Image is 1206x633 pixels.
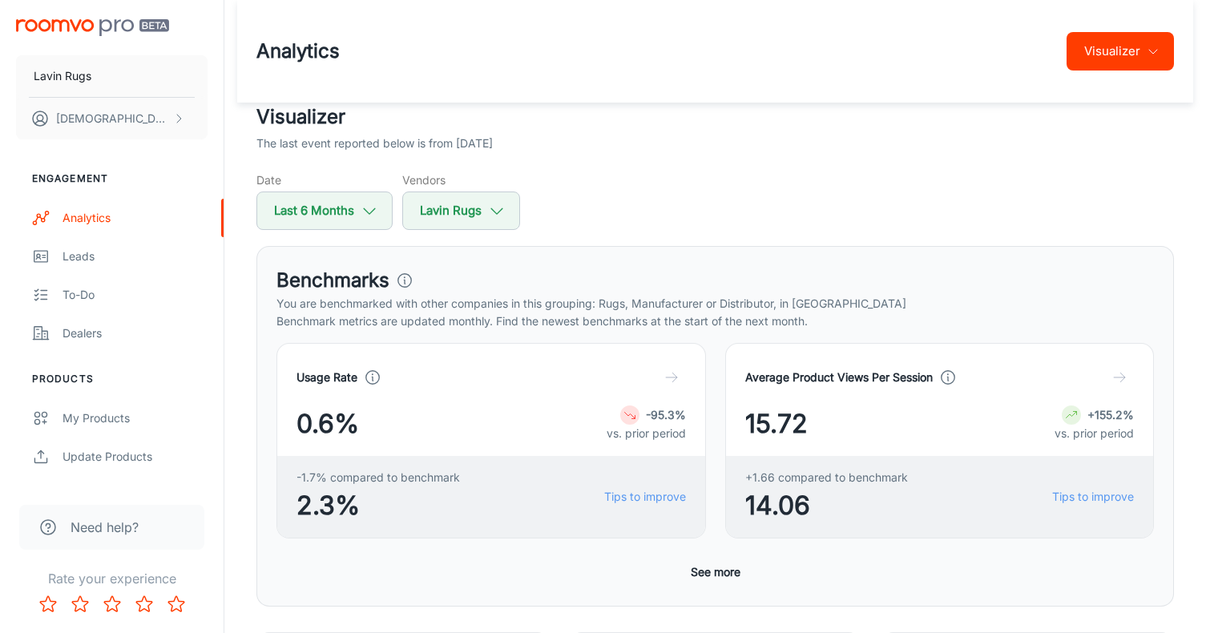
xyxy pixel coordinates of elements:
div: Leads [63,248,208,265]
strong: +155.2% [1087,408,1134,421]
button: Last 6 Months [256,192,393,230]
span: 15.72 [745,405,808,443]
div: Analytics [63,209,208,227]
span: 0.6% [296,405,359,443]
p: Benchmark metrics are updated monthly. Find the newest benchmarks at the start of the next month. [276,312,1154,330]
button: Rate 3 star [96,588,128,620]
button: Lavin Rugs [402,192,520,230]
p: vs. prior period [607,425,686,442]
div: My Products [63,409,208,427]
span: Need help? [71,518,139,537]
strong: -95.3% [646,408,686,421]
span: +1.66 compared to benchmark [745,469,908,486]
p: The last event reported below is from [DATE] [256,135,493,152]
div: Update Products [63,448,208,466]
span: 14.06 [745,486,908,525]
p: [DEMOGRAPHIC_DATA] [PERSON_NAME] [56,110,169,127]
img: Roomvo PRO Beta [16,19,169,36]
button: Rate 1 star [32,588,64,620]
button: Visualizer [1067,32,1174,71]
button: Rate 4 star [128,588,160,620]
span: -1.7% compared to benchmark [296,469,460,486]
a: Tips to improve [1052,488,1134,506]
h5: Date [256,171,393,188]
p: vs. prior period [1055,425,1134,442]
button: See more [684,558,747,587]
h4: Usage Rate [296,369,357,386]
div: To-do [63,286,208,304]
h5: Vendors [402,171,520,188]
button: Rate 5 star [160,588,192,620]
button: Rate 2 star [64,588,96,620]
button: Lavin Rugs [16,55,208,97]
span: 2.3% [296,486,460,525]
h2: Visualizer [256,103,1174,131]
p: Rate your experience [13,569,211,588]
div: Dealers [63,325,208,342]
button: [DEMOGRAPHIC_DATA] [PERSON_NAME] [16,98,208,139]
p: You are benchmarked with other companies in this grouping: Rugs, Manufacturer or Distributor, in ... [276,295,1154,312]
p: Lavin Rugs [34,67,91,85]
h3: Benchmarks [276,266,389,295]
h1: Analytics [256,37,340,66]
h4: Average Product Views Per Session [745,369,933,386]
a: Tips to improve [604,488,686,506]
